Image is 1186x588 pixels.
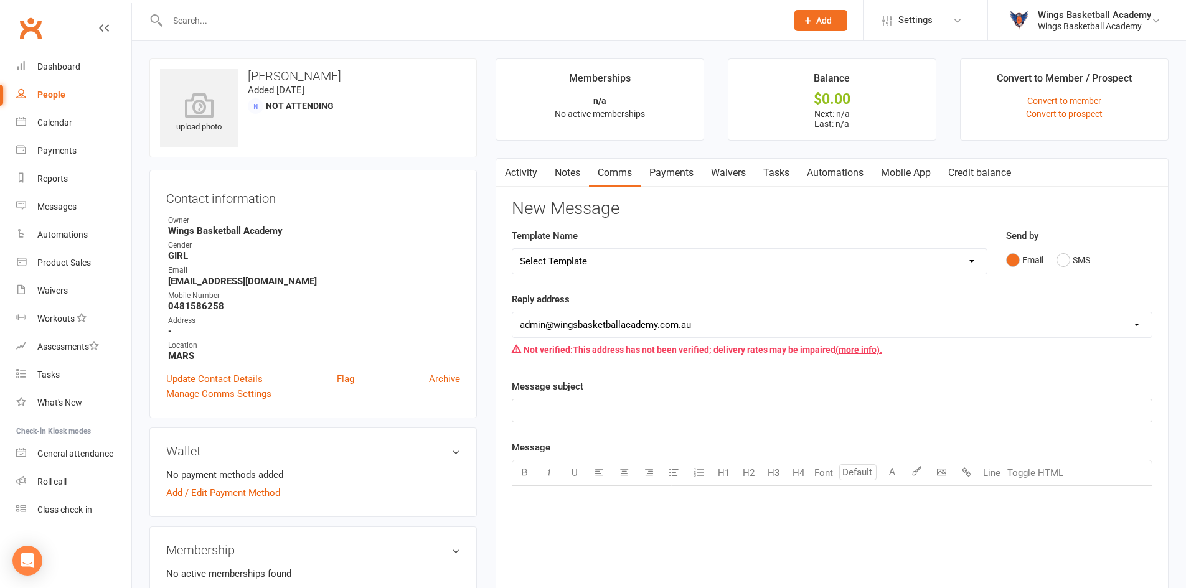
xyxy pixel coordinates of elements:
div: Dashboard [37,62,80,72]
strong: [EMAIL_ADDRESS][DOMAIN_NAME] [168,276,460,287]
div: Mobile Number [168,290,460,302]
input: Default [839,464,877,480]
div: Address [168,315,460,327]
a: Automations [16,221,131,249]
div: Roll call [37,477,67,487]
strong: 0481586258 [168,301,460,312]
a: Convert to member [1027,96,1101,106]
a: Tasks [16,361,131,389]
a: Workouts [16,305,131,333]
a: Add / Edit Payment Method [166,485,280,500]
label: Message [512,440,550,455]
div: Calendar [37,118,72,128]
button: Line [979,460,1004,485]
a: Credit balance [939,159,1020,187]
span: Settings [898,6,933,34]
span: Add [816,16,832,26]
img: thumb_image1733802406.png [1007,8,1032,33]
div: People [37,90,65,100]
div: Wings Basketball Academy [1038,9,1151,21]
div: Gender [168,240,460,251]
a: (more info). [835,345,882,355]
a: Messages [16,193,131,221]
a: Payments [16,137,131,165]
p: Next: n/a Last: n/a [740,109,925,129]
a: Calendar [16,109,131,137]
div: Wings Basketball Academy [1038,21,1151,32]
button: Email [1006,248,1043,272]
div: Assessments [37,342,99,352]
label: Template Name [512,228,578,243]
a: Archive [429,371,460,386]
div: Balance [814,70,850,93]
strong: MARS [168,350,460,362]
div: Location [168,340,460,352]
button: U [562,460,587,485]
a: People [16,81,131,109]
button: A [880,460,905,485]
div: Messages [37,202,77,212]
strong: GIRL [168,250,460,261]
div: Open Intercom Messenger [12,546,42,576]
span: U [572,467,578,478]
a: Product Sales [16,249,131,277]
h3: Contact information [166,187,460,205]
a: Automations [798,159,872,187]
label: Message subject [512,379,583,394]
a: Comms [589,159,641,187]
a: Notes [546,159,589,187]
p: No active memberships found [166,566,460,581]
h3: [PERSON_NAME] [160,69,466,83]
span: No active memberships [555,109,645,119]
h3: Membership [166,543,460,557]
strong: Not verified: [524,345,573,355]
h3: New Message [512,199,1152,218]
a: Assessments [16,333,131,361]
button: Add [794,10,847,31]
a: What's New [16,389,131,417]
a: Dashboard [16,53,131,81]
div: Workouts [37,314,75,324]
div: What's New [37,398,82,408]
a: Clubworx [15,12,46,44]
div: Convert to Member / Prospect [997,70,1132,93]
div: Owner [168,215,460,226]
div: $0.00 [740,93,925,106]
button: Toggle HTML [1004,460,1066,485]
div: Memberships [569,70,631,93]
button: H3 [761,460,786,485]
div: General attendance [37,449,113,459]
input: Search... [164,12,778,29]
div: Waivers [37,286,68,296]
li: No payment methods added [166,467,460,482]
strong: n/a [593,96,606,106]
div: Tasks [37,370,60,380]
div: Product Sales [37,258,91,268]
a: Update Contact Details [166,371,263,386]
div: Payments [37,146,77,156]
a: Tasks [755,159,798,187]
strong: Wings Basketball Academy [168,225,460,236]
button: H4 [786,460,811,485]
a: Flag [337,371,354,386]
a: General attendance kiosk mode [16,440,131,468]
a: Manage Comms Settings [166,386,271,401]
div: This address has not been verified; delivery rates may be impaired [512,338,1152,362]
a: Roll call [16,468,131,496]
strong: - [168,325,460,337]
div: upload photo [160,93,238,134]
a: Class kiosk mode [16,496,131,524]
div: Automations [37,230,88,240]
label: Reply address [512,292,570,307]
div: Email [168,264,460,276]
a: Mobile App [872,159,939,187]
button: SMS [1057,248,1090,272]
button: H2 [737,460,761,485]
a: Reports [16,165,131,193]
a: Convert to prospect [1026,109,1103,119]
button: H1 [712,460,737,485]
label: Send by [1006,228,1038,243]
a: Waivers [702,159,755,187]
a: Payments [641,159,702,187]
h3: Wallet [166,444,460,458]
